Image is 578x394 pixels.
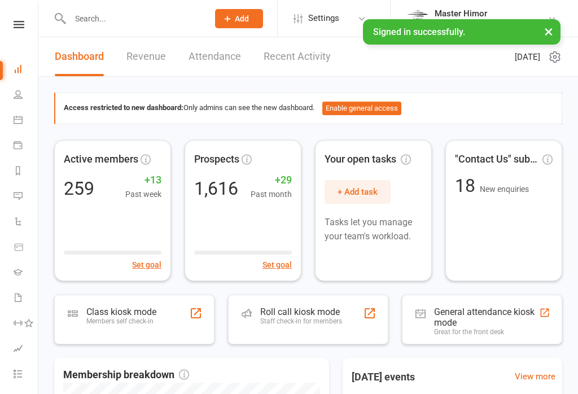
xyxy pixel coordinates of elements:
div: Master Himor [435,8,548,19]
a: Revenue [126,37,166,76]
span: +13 [125,172,161,189]
div: Roll call kiosk mode [260,307,342,317]
div: Great for the front desk [434,328,539,336]
div: Counterforce Taekwondo Burien [435,19,548,29]
a: Reports [14,159,39,185]
span: [DATE] [515,50,540,64]
a: Assessments [14,337,39,362]
a: People [14,83,39,108]
div: Class kiosk mode [86,307,156,317]
button: Set goal [262,259,292,271]
button: Add [215,9,263,28]
div: General attendance kiosk mode [434,307,539,328]
button: Set goal [132,259,161,271]
button: Enable general access [322,102,401,115]
a: Recent Activity [264,37,331,76]
div: 259 [64,180,94,198]
a: View more [515,370,555,383]
span: Add [235,14,249,23]
span: Membership breakdown [63,367,189,383]
span: Past week [125,188,161,200]
span: +29 [251,172,292,189]
span: Active members [64,151,138,168]
a: Product Sales [14,235,39,261]
a: Calendar [14,108,39,134]
span: Signed in successfully. [373,27,465,37]
span: 18 [455,175,480,196]
strong: Access restricted to new dashboard: [64,103,183,112]
span: Settings [308,6,339,31]
span: New enquiries [480,185,529,194]
a: Attendance [189,37,241,76]
div: Staff check-in for members [260,317,342,325]
img: thumb_image1572984788.png [406,7,429,30]
a: Payments [14,134,39,159]
h3: [DATE] events [343,367,424,387]
p: Tasks let you manage your team's workload. [325,215,422,244]
span: Your open tasks [325,151,411,168]
span: Past month [251,188,292,200]
span: "Contact Us" submissions [455,151,540,168]
span: Prospects [194,151,239,168]
a: Dashboard [55,37,104,76]
button: × [538,19,559,43]
a: Dashboard [14,58,39,83]
button: + Add task [325,180,391,204]
div: Members self check-in [86,317,156,325]
input: Search... [67,11,200,27]
div: Only admins can see the new dashboard. [64,102,553,115]
div: 1,616 [194,180,238,198]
